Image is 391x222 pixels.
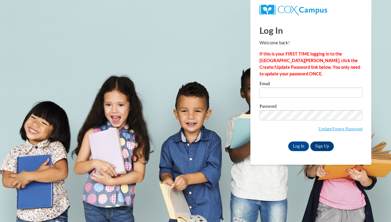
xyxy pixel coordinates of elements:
[259,5,327,15] img: COX Campus
[259,81,362,87] label: Email
[259,24,362,36] h1: Log In
[259,40,362,46] p: Welcome back!
[310,141,334,151] a: Sign Up
[259,51,360,76] strong: If this is your FIRST TIME logging in to the [GEOGRAPHIC_DATA][PERSON_NAME], click the Create/Upd...
[318,126,362,131] a: Update/Forgot Password
[288,141,309,151] input: Log In
[259,104,362,110] label: Password
[259,7,327,12] a: COX Campus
